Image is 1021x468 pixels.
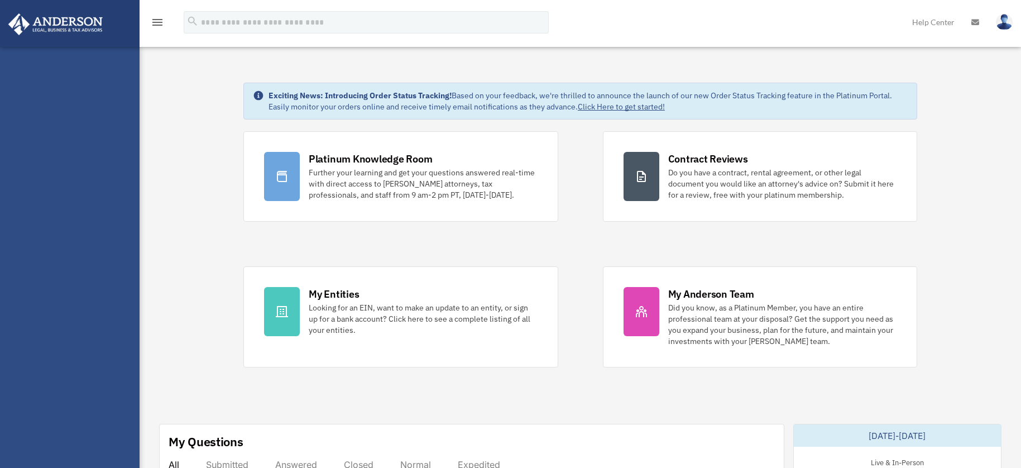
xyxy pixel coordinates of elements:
[269,90,908,112] div: Based on your feedback, we're thrilled to announce the launch of our new Order Status Tracking fe...
[668,287,754,301] div: My Anderson Team
[309,167,538,200] div: Further your learning and get your questions answered real-time with direct access to [PERSON_NAM...
[269,90,452,101] strong: Exciting News: Introducing Order Status Tracking!
[186,15,199,27] i: search
[309,302,538,336] div: Looking for an EIN, want to make an update to an entity, or sign up for a bank account? Click her...
[578,102,665,112] a: Click Here to get started!
[668,152,748,166] div: Contract Reviews
[151,16,164,29] i: menu
[996,14,1013,30] img: User Pic
[243,131,558,222] a: Platinum Knowledge Room Further your learning and get your questions answered real-time with dire...
[668,167,897,200] div: Do you have a contract, rental agreement, or other legal document you would like an attorney's ad...
[5,13,106,35] img: Anderson Advisors Platinum Portal
[794,424,1001,447] div: [DATE]-[DATE]
[862,456,933,467] div: Live & In-Person
[603,266,918,367] a: My Anderson Team Did you know, as a Platinum Member, you have an entire professional team at your...
[169,433,243,450] div: My Questions
[309,287,359,301] div: My Entities
[668,302,897,347] div: Did you know, as a Platinum Member, you have an entire professional team at your disposal? Get th...
[309,152,433,166] div: Platinum Knowledge Room
[603,131,918,222] a: Contract Reviews Do you have a contract, rental agreement, or other legal document you would like...
[243,266,558,367] a: My Entities Looking for an EIN, want to make an update to an entity, or sign up for a bank accoun...
[151,20,164,29] a: menu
